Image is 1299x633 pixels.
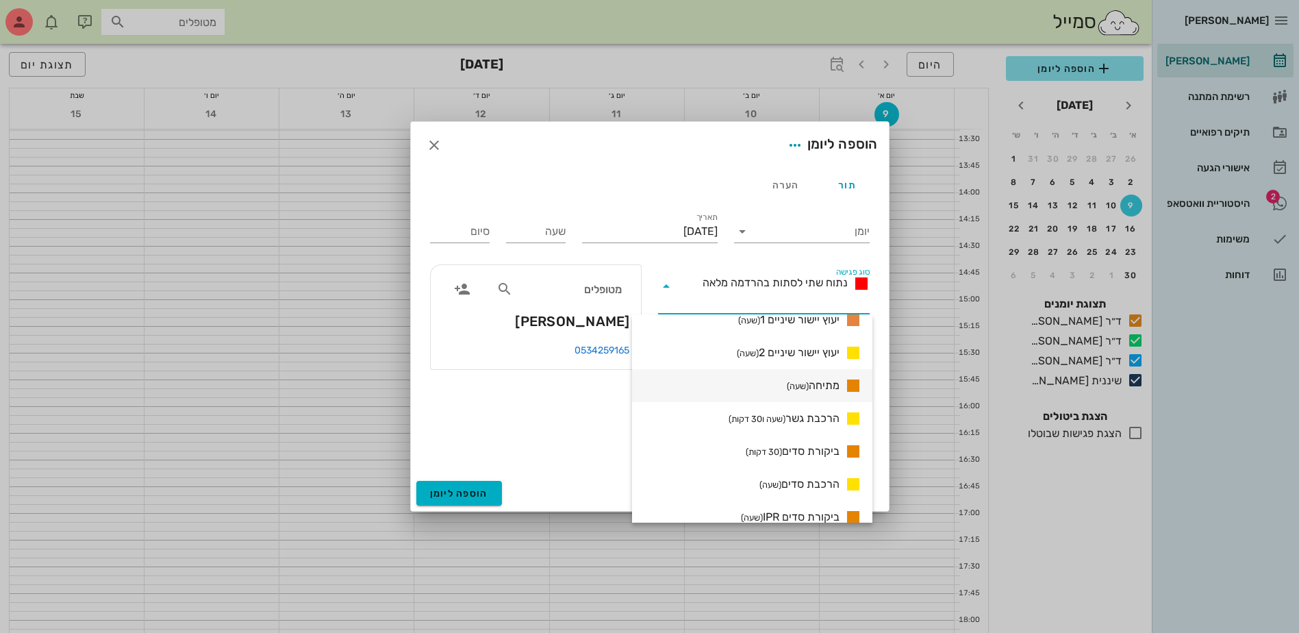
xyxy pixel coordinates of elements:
[746,443,840,460] span: ביקורת סדים
[430,436,870,451] div: שליחת תורים בוואטסאפ
[746,447,782,457] small: (30 דקות)
[734,221,870,243] div: יומן
[738,315,760,325] small: (שעה)
[430,488,488,499] span: הוספה ליומן
[729,410,840,427] span: הרכבת גשר
[737,348,759,358] small: (שעה)
[741,509,840,525] span: ביקורת סדים IPR
[737,345,840,361] span: יעוץ יישור שיניים 2
[759,476,840,493] span: הרכבת סדים
[515,310,629,332] span: [PERSON_NAME]
[787,377,840,394] span: מתיחה
[703,276,848,289] span: נתוח שתי לסתות בהרדמה מלאה
[416,481,502,506] button: הוספה ליומן
[696,212,718,223] label: תאריך
[759,480,781,490] small: (שעה)
[835,267,870,277] label: סוג פגישה
[575,345,630,356] a: 0534259165
[783,133,878,158] div: הוספה ליומן
[755,169,816,201] div: הערה
[816,169,878,201] div: תור
[741,512,763,523] small: (שעה)
[787,381,809,391] small: (שעה)
[729,414,785,424] small: (שעה ו30 דקות)
[738,312,840,328] span: יעוץ יישור שיניים 1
